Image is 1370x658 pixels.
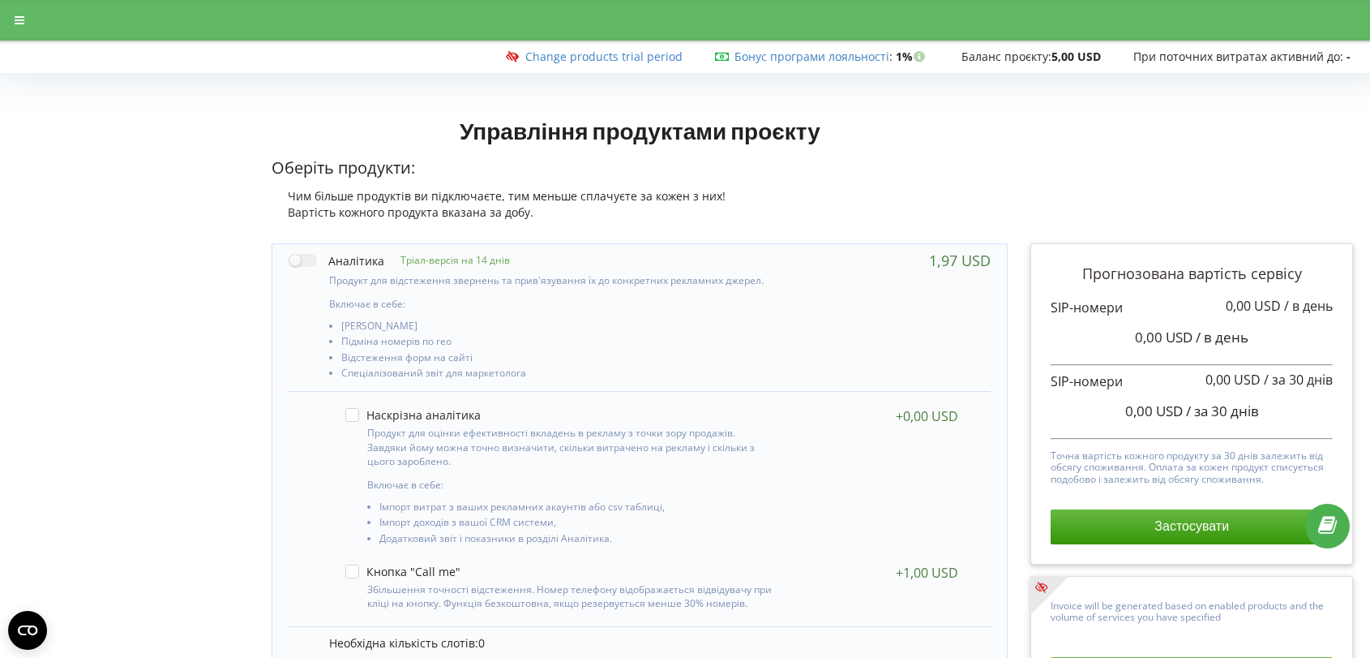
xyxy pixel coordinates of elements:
[379,517,774,532] li: Імпорт доходів з вашої CRM системи,
[329,273,780,287] p: Продукт для відстеження звернень та прив'язування їх до конкретних рекламних джерел.
[272,116,1008,145] h1: Управління продуктами проєкту
[1205,371,1261,389] span: 0,00 USD
[1051,510,1333,544] button: Застосувати
[929,252,991,269] div: 1,97 USD
[329,635,974,652] p: Необхідна кількість слотів:
[384,253,510,267] p: Тріал-версія на 14 днів
[1051,299,1333,317] p: SIP-номери
[8,611,47,650] button: Open CMP widget
[341,336,780,351] li: Підміна номерів по гео
[272,157,1008,180] p: Оберіть продукти:
[478,635,485,651] span: 0
[1346,49,1351,64] strong: -
[1284,297,1333,315] span: / в день
[1125,402,1183,420] span: 0,00 USD
[367,583,774,610] p: Збільшення точності відстеження. Номер телефону відображається відвідувачу при кліці на кнопку. Ф...
[272,188,1008,204] div: Чим більше продуктів ви підключаєте, тим меньше сплачуєте за кожен з них!
[341,320,780,336] li: [PERSON_NAME]
[289,252,384,269] label: Аналітика
[367,478,774,492] p: Включає в себе:
[525,49,683,64] a: Change products trial period
[341,352,780,368] li: Відстеження форм на сайті
[1051,264,1333,285] p: Прогнозована вартість сервісу
[896,49,929,64] strong: 1%
[1135,328,1192,346] span: 0,00 USD
[329,297,780,311] p: Включає в себе:
[1186,402,1259,420] span: / за 30 днів
[1264,371,1333,389] span: / за 30 днів
[1196,328,1248,346] span: / в день
[961,49,1051,64] span: Баланс проєкту:
[1051,372,1333,391] p: SIP-номери
[734,49,893,64] span: :
[1226,297,1281,315] span: 0,00 USD
[379,501,774,517] li: Імпорт витрат з ваших рекламних акаунтів або csv таблиці,
[367,426,774,467] p: Продукт для оцінки ефективності вкладень в рекламу з точки зору продажів. Завдяки йому можна точн...
[734,49,889,64] a: Бонус програми лояльності
[345,565,460,578] label: Кнопка "Call me"
[341,368,780,383] li: Спеціалізований звіт для маркетолога
[379,533,774,548] li: Додатковий звіт і показники в розділі Аналітика.
[272,204,1008,221] div: Вартість кожного продукта вказана за добу.
[1133,49,1343,64] span: При поточних витратах активний до:
[1051,446,1333,485] p: Точна вартість кожного продукту за 30 днів залежить від обсягу споживання. Оплата за кожен продук...
[1051,49,1101,64] strong: 5,00 USD
[345,408,481,422] label: Наскрізна аналітика
[896,565,958,581] div: +1,00 USD
[896,408,958,424] div: +0,00 USD
[1051,596,1333,624] p: Invoice will be generated based on enabled products and the volume of services you have specified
